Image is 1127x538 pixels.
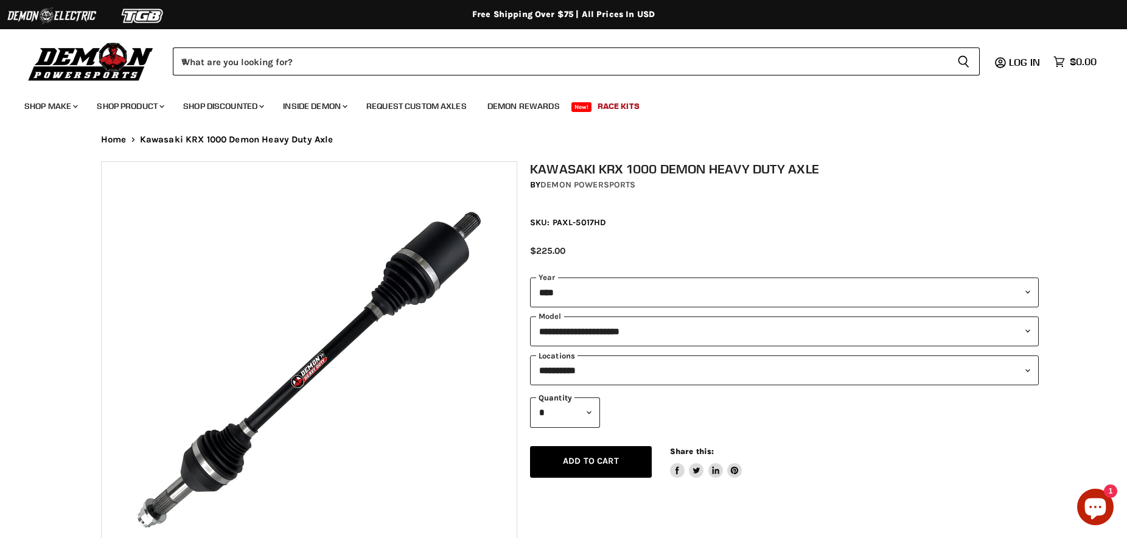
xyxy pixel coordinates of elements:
[530,161,1039,176] h1: Kawasaki KRX 1000 Demon Heavy Duty Axle
[530,216,1039,229] div: SKU: PAXL-5017HD
[530,446,652,478] button: Add to cart
[15,89,1094,119] ul: Main menu
[588,94,649,119] a: Race Kits
[1047,53,1103,71] a: $0.00
[97,4,189,27] img: TGB Logo 2
[530,355,1039,385] select: keys
[1073,489,1117,528] inbox-online-store-chat: Shopify online store chat
[6,4,97,27] img: Demon Electric Logo 2
[77,9,1050,20] div: Free Shipping Over $75 | All Prices In USD
[15,94,85,119] a: Shop Make
[540,180,635,190] a: Demon Powersports
[274,94,355,119] a: Inside Demon
[174,94,271,119] a: Shop Discounted
[530,316,1039,346] select: modal-name
[140,134,333,145] span: Kawasaki KRX 1000 Demon Heavy Duty Axle
[670,447,714,456] span: Share this:
[530,178,1039,192] div: by
[77,134,1050,145] nav: Breadcrumbs
[563,456,619,466] span: Add to cart
[357,94,476,119] a: Request Custom Axles
[24,40,158,83] img: Demon Powersports
[173,47,980,75] form: Product
[530,245,565,256] span: $225.00
[1009,56,1040,68] span: Log in
[478,94,569,119] a: Demon Rewards
[101,134,127,145] a: Home
[173,47,947,75] input: When autocomplete results are available use up and down arrows to review and enter to select
[1070,56,1097,68] span: $0.00
[571,102,592,112] span: New!
[530,397,600,427] select: Quantity
[530,278,1039,307] select: year
[947,47,980,75] button: Search
[1003,57,1047,68] a: Log in
[670,446,742,478] aside: Share this:
[88,94,172,119] a: Shop Product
